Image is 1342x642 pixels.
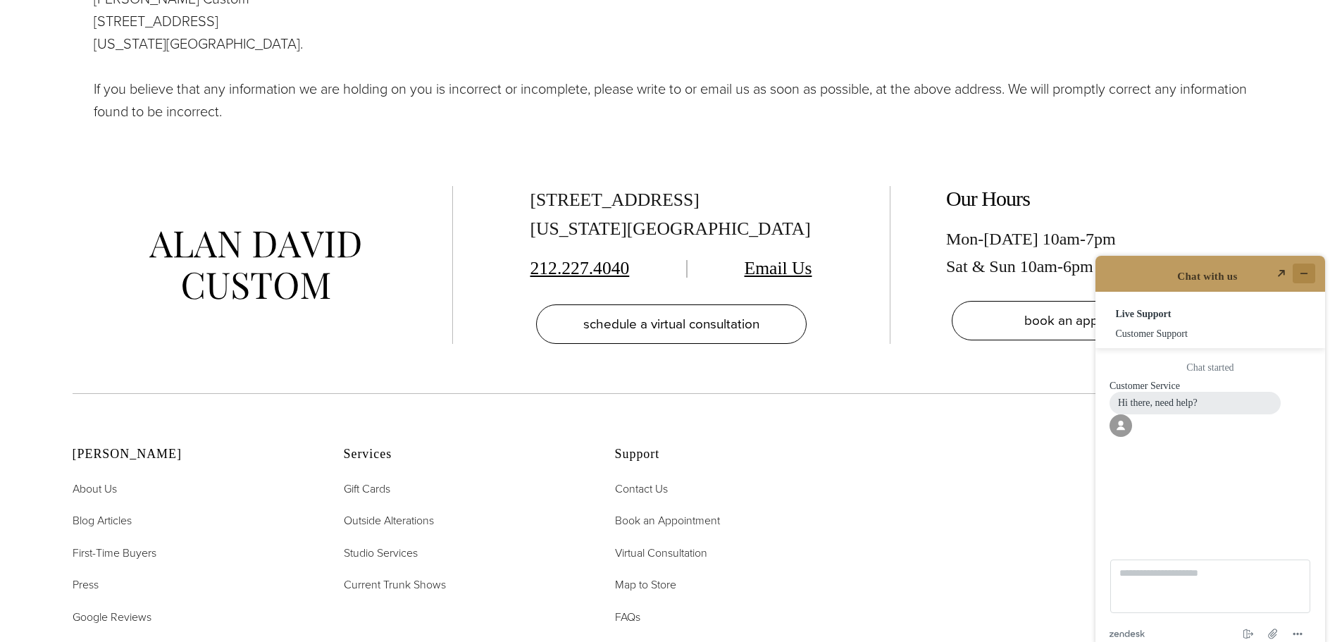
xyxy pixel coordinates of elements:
[946,186,1228,211] h2: Our Hours
[73,576,99,593] span: Press
[946,226,1228,280] div: Mon-[DATE] 10am-7pm Sat & Sun 10am-6pm
[530,258,630,278] a: 212.227.4040
[149,231,361,300] img: alan david custom
[344,544,418,562] a: Studio Services
[31,10,60,23] span: Chat
[615,480,668,498] a: Contact Us
[73,481,117,497] span: About Us
[344,512,434,529] span: Outside Alterations
[615,576,676,594] a: Map to Store
[1024,310,1150,331] span: book an appointment
[344,481,390,497] span: Gift Cards
[615,447,851,462] h2: Support
[73,608,151,626] a: Google Reviews
[344,447,580,462] h2: Services
[73,545,156,561] span: First-Time Buyers
[344,576,446,594] a: Current Trunk Shows
[615,545,707,561] span: Virtual Consultation
[615,608,640,626] a: FAQs
[745,258,812,278] a: Email Us
[615,481,668,497] span: Contact Us
[73,609,151,625] span: Google Reviews
[159,387,181,404] button: End chat
[344,576,446,593] span: Current Trunk Shows
[73,480,117,498] a: About Us
[615,512,720,530] a: Book an Appointment
[583,314,759,334] span: schedule a virtual consultation
[183,386,206,405] button: Attach file
[73,544,156,562] a: First-Time Buyers
[530,186,812,244] div: [STREET_ADDRESS] [US_STATE][GEOGRAPHIC_DATA]
[73,512,132,529] span: Blog Articles
[1079,239,1342,642] iframe: Find more information here
[208,387,230,404] button: Menu
[344,512,434,530] a: Outside Alterations
[615,576,676,593] span: Map to Store
[952,301,1222,340] a: book an appointment
[73,576,99,594] a: Press
[536,304,807,344] a: schedule a virtual consultation
[73,447,309,462] h2: [PERSON_NAME]
[344,545,418,561] span: Studio Services
[615,512,720,529] span: Book an Appointment
[615,544,707,562] a: Virtual Consultation
[344,480,390,498] a: Gift Cards
[344,480,580,594] nav: Services Footer Nav
[73,512,132,530] a: Blog Articles
[615,609,640,625] span: FAQs
[94,78,1249,123] p: If you believe that any information we are holding on you is incorrect or incomplete, please writ...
